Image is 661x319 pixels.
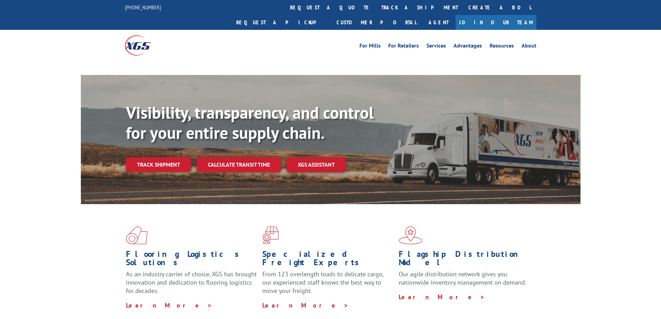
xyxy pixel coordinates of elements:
[197,157,281,172] a: Calculate transit time
[231,15,331,30] a: Request a pickup
[126,250,257,270] h1: Flooring Logistics Solutions
[262,301,349,309] a: Learn More >
[262,270,393,301] p: From 123 overlength loads to delicate cargo, our experienced staff knows the best way to move you...
[399,270,526,286] span: Our agile distribution network gives you nationwide inventory management on demand.
[399,293,485,301] a: Learn More >
[262,226,279,244] img: xgs-icon-focused-on-flooring-red
[399,226,423,244] img: xgs-icon-flagship-distribution-model-red
[126,226,147,244] img: xgs-icon-total-supply-chain-intelligence-red
[399,250,530,270] h1: Flagship Distribution Model
[126,301,212,309] a: Learn More >
[522,43,536,51] a: About
[126,157,191,172] a: Track shipment
[262,250,393,270] h1: Specialized Freight Experts
[287,157,346,172] a: XGS ASSISTANT
[331,15,422,30] a: Customer Portal
[359,43,381,51] a: For Mills
[456,15,536,30] a: Join Our Team
[388,43,419,51] a: For Retailers
[490,43,514,51] a: Resources
[422,15,456,30] a: Agent
[125,4,161,11] a: [PHONE_NUMBER]
[426,43,446,51] a: Services
[126,102,374,143] b: Visibility, transparency, and control for your entire supply chain.
[126,270,257,295] span: As an industry carrier of choice, XGS has brought innovation and dedication to flooring logistics...
[454,43,482,51] a: Advantages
